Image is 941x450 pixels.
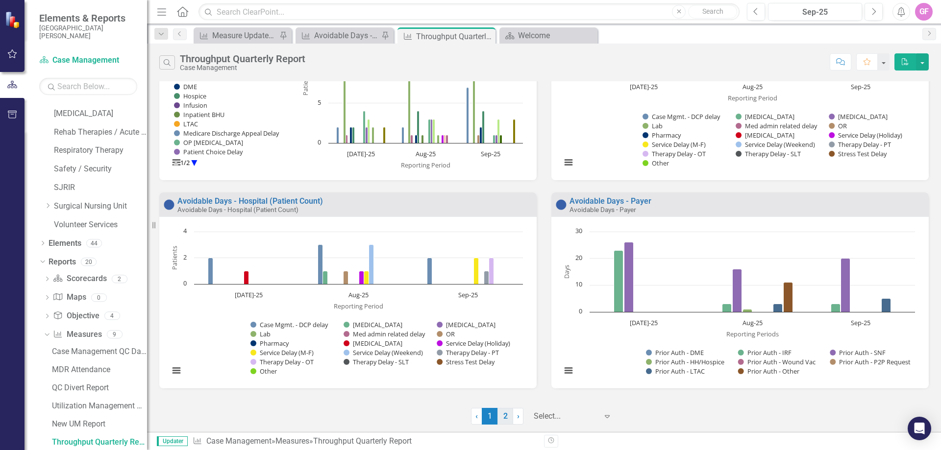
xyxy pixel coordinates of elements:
[722,304,732,312] path: Aug-25, 3. Prior Auth - IRF.
[562,156,575,169] button: View chart menu, Chart
[208,258,213,284] path: Jul-25, 2. Case Mgmt. - DCP delay.
[643,159,669,167] button: Show Other
[344,24,475,143] g: SNF, bar series 4 of 22 with 3 bars.
[421,135,424,143] path: Aug-25, 1. Inpatient BHU.
[208,244,432,284] g: Case Mgmt. - DCP delay, bar series 1 of 16 with 3 bars.
[50,380,147,396] a: QC Divert Report
[53,329,101,340] a: Measures
[556,19,924,178] div: Chart. Highcharts interactive chart.
[437,348,501,357] button: Show Therapy Delay - PT
[54,127,147,138] a: Rehab Therapies / Acute Wound Care
[736,112,771,121] button: Show Cath Lab
[575,280,582,288] text: 10
[562,265,571,279] text: Days
[743,309,752,312] path: Aug-25, 1. Prior Auth - HH/Hospice.
[52,347,147,356] div: Case Management QC Dashboard
[170,156,183,169] button: View chart menu, Chart
[738,367,800,376] button: Show Prior Auth - Other
[743,82,763,91] text: Aug-25
[427,258,432,284] path: Sep-25, 2. Case Mgmt. - DCP delay.
[830,357,911,366] button: Show Prior Auth - P2P Request
[830,348,886,357] button: Show Prior Auth - SNF
[39,55,137,66] a: Case Management
[54,201,147,212] a: Surgical Nursing Unit
[773,304,783,312] path: Aug-25, 3. Prior Auth - LTAC.
[646,367,705,376] button: Show Prior Auth - LTAC
[480,127,482,143] path: Sep-25, 2. DME.
[183,147,243,156] text: Patient Choice Delay
[244,271,249,284] path: Jul-25, 1. Radiology.
[643,140,707,149] button: Show Service Delay (M-F)
[838,112,888,121] text: [MEDICAL_DATA]
[344,320,379,329] button: Show Cath Lab
[484,271,489,284] path: Sep-25, 1. Therapy Delay - PT.
[736,121,818,130] button: Show Med admin related delay
[250,339,289,348] button: Show Pharmacy
[771,6,859,18] div: Sep-25
[630,82,658,91] text: [DATE]-25
[250,320,329,329] button: Show Case Mgmt. - DCP delay
[334,302,383,310] text: Reporting Period
[347,149,375,158] text: [DATE]-25
[53,310,99,322] a: Objective
[556,227,924,386] div: Chart. Highcharts interactive chart.
[477,135,480,143] path: Sep-25, 1. Custodial Care.
[442,135,444,143] path: Aug-25, 1. Transportation Delay - Company.
[313,436,412,446] div: Throughput Quarterly Report
[736,149,803,158] button: Show Therapy Delay - SLT
[368,119,500,143] g: Refuses DC Plan, bar series 15 of 22 with 3 bars.
[417,111,420,143] path: Aug-25, 4. Hospice.
[444,135,446,143] path: Aug-25, 1. Unable to Contact Family.
[743,318,763,327] text: Aug-25
[348,290,369,299] text: Aug-25
[358,135,488,143] g: Inpatient BHU, bar series 10 of 22 with 3 bars.
[344,330,426,338] button: Show Med admin related delay
[768,3,862,21] button: Sep-25
[318,138,321,146] text: 0
[363,111,366,143] path: Jul-25, 4. OP Dialysis.
[52,438,147,447] div: Throughput Quarterly Report
[50,416,147,432] a: New UM Report
[164,227,532,386] div: Chart. Highcharts interactive chart.
[437,330,455,338] button: Show OR
[344,24,346,143] path: Jul-25, 15. SNF.
[318,244,323,284] path: Aug-25, 3. Case Mgmt. - DCP delay.
[244,271,467,284] g: Radiology, bar series 8 of 16 with 3 bars.
[473,71,475,143] path: Sep-25, 9. SNF.
[841,258,850,312] path: Sep-25, 20. Prior Auth - SNF.
[369,244,374,284] path: Aug-25, 3. Service Delay (Weekend).
[676,282,900,312] g: Prior Auth - Other, bar series 8 of 8 with 3 bars.
[688,5,737,19] button: Search
[380,135,510,143] g: Unable to Contact Family, bar series 20 of 22 with 3 bars.
[174,82,197,91] button: Show DME
[736,140,817,149] button: Show Service Delay (Weekend)
[112,275,127,283] div: 2
[474,258,479,284] path: Sep-25, 2. Service Delay (M-F).
[908,417,931,440] div: Open Intercom Messenger
[193,436,537,447] div: » »
[555,199,567,211] img: No Information
[433,119,435,143] path: Aug-25, 3. Refuses DC Plan.
[402,127,404,143] path: Aug-25, 2. Inpatient Rehab (IRF).
[430,119,433,143] path: Aug-25, 3. Patient Choice Delay.
[170,246,179,270] text: Patients
[377,135,507,143] g: Transportation Delay - Company, bar series 19 of 22 with 3 bars.
[344,339,382,348] button: Show Radiology
[575,253,582,262] text: 20
[346,135,348,143] path: Jul-25, 1. LTC-Custodial Care at NH.
[556,227,920,386] svg: Interactive chart
[382,135,512,143] g: Behavior, bar series 21 of 22 with 3 bars.
[164,19,528,178] svg: Interactive chart
[556,19,920,178] svg: Interactive chart
[497,119,500,143] path: Sep-25, 3. Refuses DC Plan.
[275,436,309,446] a: Measures
[446,320,495,329] text: [MEDICAL_DATA]
[346,135,477,143] g: LTC-Custodial Care at NH, bar series 5 of 22 with 3 bars.
[352,127,355,143] path: Jul-25, 2. Hospice.
[882,298,891,312] path: Sep-25, 5. Prior Auth - LTAC.
[180,53,305,64] div: Throughput Quarterly Report
[251,271,472,284] g: Service Delay (Holiday), bar series 9 of 16 with 3 bars.
[53,292,86,303] a: Maps
[337,88,469,143] g: Inpatient Rehab (IRF), bar series 1 of 22 with 3 bars.
[497,408,513,425] a: 2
